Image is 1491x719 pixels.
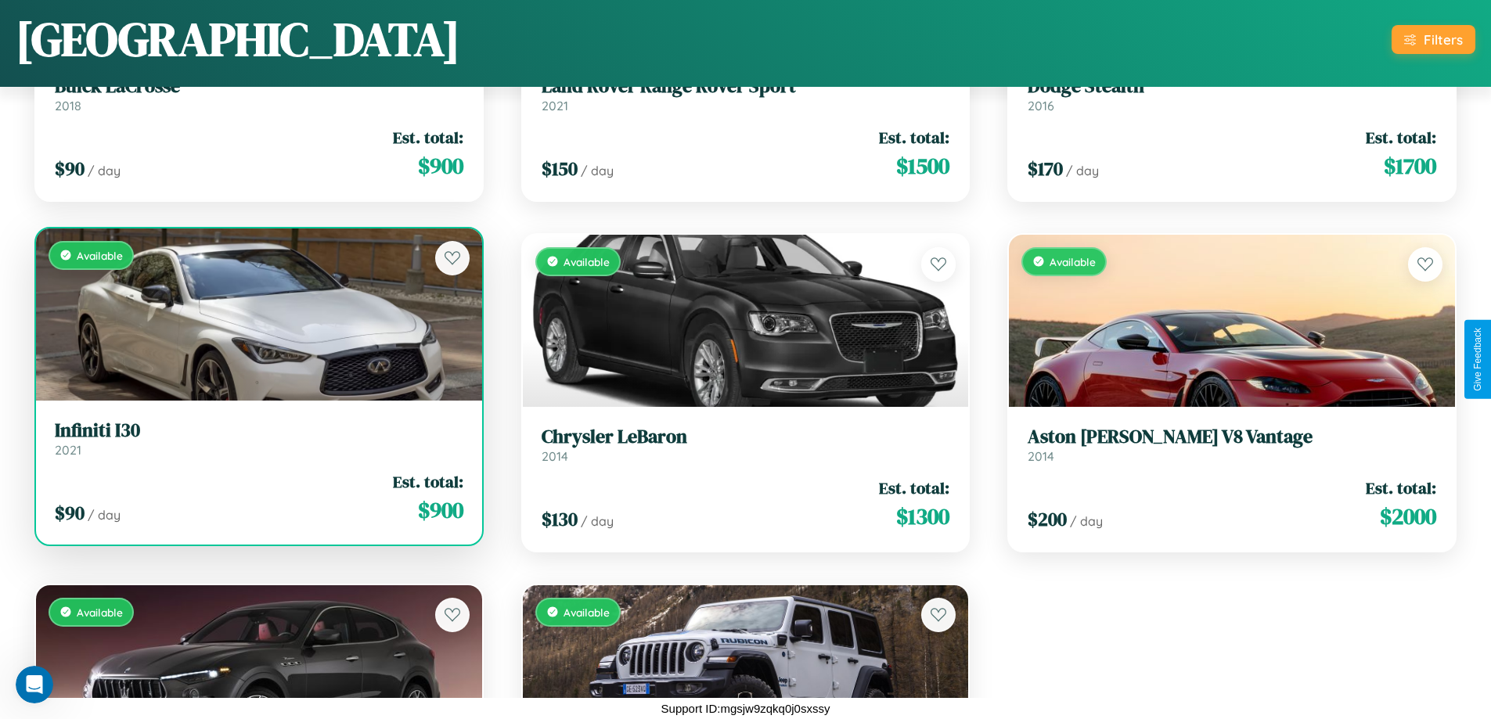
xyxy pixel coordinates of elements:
[55,419,463,458] a: Infiniti I302021
[16,7,460,71] h1: [GEOGRAPHIC_DATA]
[55,442,81,458] span: 2021
[393,470,463,493] span: Est. total:
[542,426,950,448] h3: Chrysler LeBaron
[16,666,53,703] iframe: Intercom live chat
[77,249,123,262] span: Available
[55,75,463,113] a: Buick LaCrosse2018
[1028,98,1054,113] span: 2016
[542,98,568,113] span: 2021
[1472,328,1483,391] div: Give Feedback
[542,75,950,113] a: Land Rover Range Rover Sport2021
[1384,150,1436,182] span: $ 1700
[55,156,85,182] span: $ 90
[1028,426,1436,448] h3: Aston [PERSON_NAME] V8 Vantage
[542,156,578,182] span: $ 150
[88,163,121,178] span: / day
[542,506,578,532] span: $ 130
[1050,255,1096,268] span: Available
[542,448,568,464] span: 2014
[393,126,463,149] span: Est. total:
[1028,426,1436,464] a: Aston [PERSON_NAME] V8 Vantage2014
[88,507,121,523] span: / day
[542,426,950,464] a: Chrysler LeBaron2014
[1366,126,1436,149] span: Est. total:
[418,494,463,526] span: $ 900
[418,150,463,182] span: $ 900
[1070,513,1103,529] span: / day
[879,476,949,499] span: Est. total:
[1380,501,1436,532] span: $ 2000
[1392,25,1475,54] button: Filters
[1366,476,1436,499] span: Est. total:
[542,75,950,98] h3: Land Rover Range Rover Sport
[1066,163,1099,178] span: / day
[1028,156,1063,182] span: $ 170
[581,513,614,529] span: / day
[1424,31,1463,48] div: Filters
[896,150,949,182] span: $ 1500
[77,606,123,619] span: Available
[1028,75,1436,98] h3: Dodge Stealth
[55,500,85,526] span: $ 90
[879,126,949,149] span: Est. total:
[661,698,830,719] p: Support ID: mgsjw9zqkq0j0sxssy
[55,98,81,113] span: 2018
[896,501,949,532] span: $ 1300
[1028,506,1067,532] span: $ 200
[564,255,610,268] span: Available
[564,606,610,619] span: Available
[581,163,614,178] span: / day
[55,75,463,98] h3: Buick LaCrosse
[55,419,463,442] h3: Infiniti I30
[1028,75,1436,113] a: Dodge Stealth2016
[1028,448,1054,464] span: 2014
